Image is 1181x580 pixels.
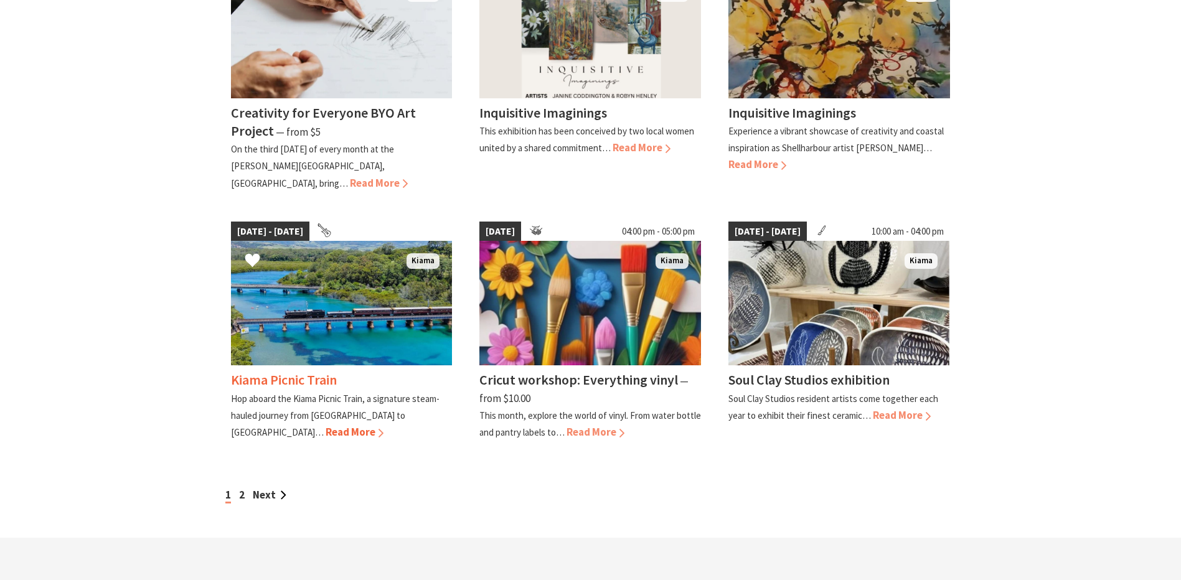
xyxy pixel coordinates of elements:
p: On the third [DATE] of every month at the [PERSON_NAME][GEOGRAPHIC_DATA], [GEOGRAPHIC_DATA], bring… [231,143,394,189]
h4: Creativity for Everyone BYO Art Project [231,104,416,139]
p: Soul Clay Studios resident artists come together each year to exhibit their finest ceramic… [728,393,938,421]
span: Kiama [656,253,689,269]
h4: Cricut workshop: Everything vinyl [479,371,678,388]
img: Makers & Creators workshop [479,241,701,365]
span: Read More [567,425,624,439]
span: Read More [326,425,383,439]
h4: Inquisitive Imaginings [728,104,856,121]
a: [DATE] - [DATE] 10:00 am - 04:00 pm Clay display Kiama Soul Clay Studios exhibition Soul Clay Stu... [728,222,950,441]
span: Read More [613,141,670,154]
p: Experience a vibrant showcase of creativity and coastal inspiration as Shellharbour artist [PERSO... [728,125,944,154]
p: This exhibition has been conceived by two local women united by a shared commitment… [479,125,694,154]
a: 2 [239,488,245,502]
h4: Kiama Picnic Train [231,371,337,388]
span: [DATE] - [DATE] [231,222,309,241]
img: Clay display [728,241,950,365]
img: Kiama Picnic Train [231,241,453,365]
span: 04:00 pm - 05:00 pm [616,222,701,241]
span: Read More [728,157,786,171]
a: [DATE] 04:00 pm - 05:00 pm Makers & Creators workshop Kiama Cricut workshop: Everything vinyl ⁠— ... [479,222,701,441]
span: ⁠— from $10.00 [479,374,689,405]
span: Kiama [905,253,938,269]
span: [DATE] - [DATE] [728,222,807,241]
p: Hop aboard the Kiama Picnic Train, a signature steam-hauled journey from [GEOGRAPHIC_DATA] to [GE... [231,393,440,438]
span: ⁠— from $5 [276,125,321,139]
h4: Inquisitive Imaginings [479,104,607,121]
span: [DATE] [479,222,521,241]
span: Read More [873,408,931,422]
p: This month, explore the world of vinyl. From water bottle and pantry labels to… [479,409,701,438]
h4: Soul Clay Studios exhibition [728,371,890,388]
span: Kiama [407,253,440,269]
a: [DATE] - [DATE] Kiama Picnic Train Kiama Kiama Picnic Train Hop aboard the Kiama Picnic Train, a ... [231,222,453,441]
span: Read More [350,176,408,190]
button: Click to Favourite Kiama Picnic Train [232,240,273,283]
span: 1 [225,488,231,503]
span: 10:00 am - 04:00 pm [865,222,950,241]
a: Next [253,488,286,502]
